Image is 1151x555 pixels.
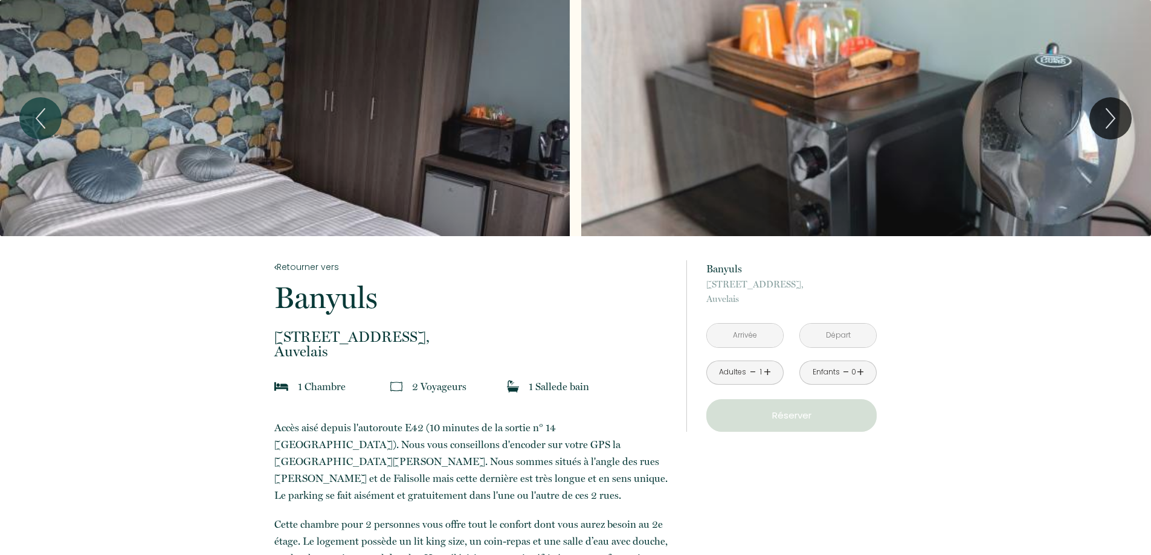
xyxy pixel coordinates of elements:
button: Réserver [706,399,877,432]
p: 1 Chambre [298,378,346,395]
p: 2 Voyageur [412,378,466,395]
img: guests [390,380,402,393]
p: Auvelais [706,277,877,306]
p: 1 Salle de bain [529,378,589,395]
a: + [764,363,771,382]
button: Next [1089,97,1132,140]
div: Enfants [813,367,840,378]
a: - [843,363,850,382]
button: Previous [19,97,62,140]
input: Départ [800,324,876,347]
p: Réserver [711,408,872,423]
span: [STREET_ADDRESS], [274,330,671,344]
div: Adultes [719,367,746,378]
a: + [857,363,864,382]
a: Retourner vers [274,260,671,274]
p: Banyuls [706,260,877,277]
div: 0 [851,367,857,378]
div: 1 [758,367,764,378]
span: [STREET_ADDRESS], [706,277,877,292]
input: Arrivée [707,324,783,347]
span: s [462,380,466,393]
p: Auvelais [274,330,671,359]
p: Accès aisé depuis l'autoroute E42 (10 minutes de la sortie n° 14 [GEOGRAPHIC_DATA]). Nous vous co... [274,419,671,504]
a: - [750,363,756,382]
p: Banyuls [274,283,671,313]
